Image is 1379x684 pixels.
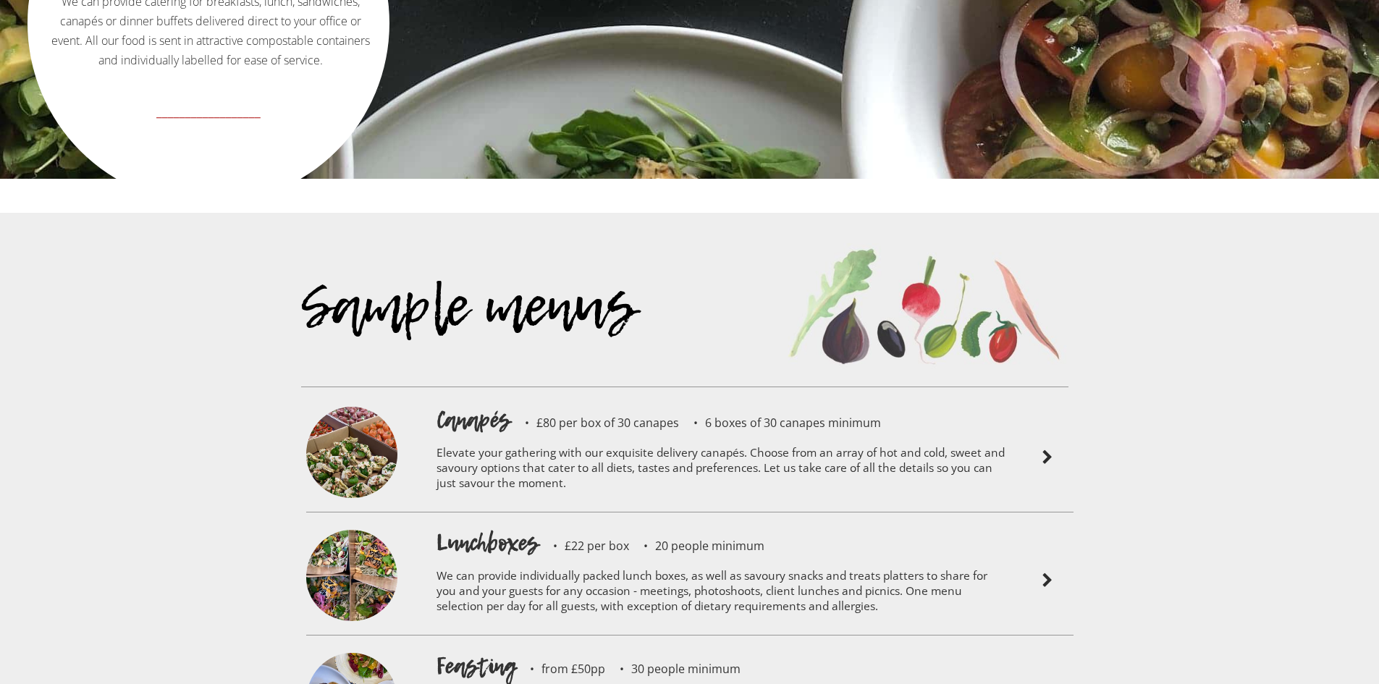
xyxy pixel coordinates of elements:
[515,663,605,675] p: from £50pp
[437,650,515,682] h1: Feasting
[156,101,261,120] strong: __________________
[629,540,764,552] p: 20 people minimum
[301,298,773,387] div: Sample menus
[679,417,881,428] p: 6 boxes of 30 canapes minimum
[437,527,539,559] h1: Lunchboxes
[539,540,629,552] p: £22 per box
[510,417,679,428] p: £80 per box of 30 canapes
[437,436,1008,504] p: Elevate your gathering with our exquisite delivery canapés. Choose from an array of hot and cold,...
[605,663,741,675] p: 30 people minimum
[437,559,1008,628] p: We can provide individually packed lunch boxes, as well as savoury snacks and treats platters to ...
[30,95,387,145] a: __________________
